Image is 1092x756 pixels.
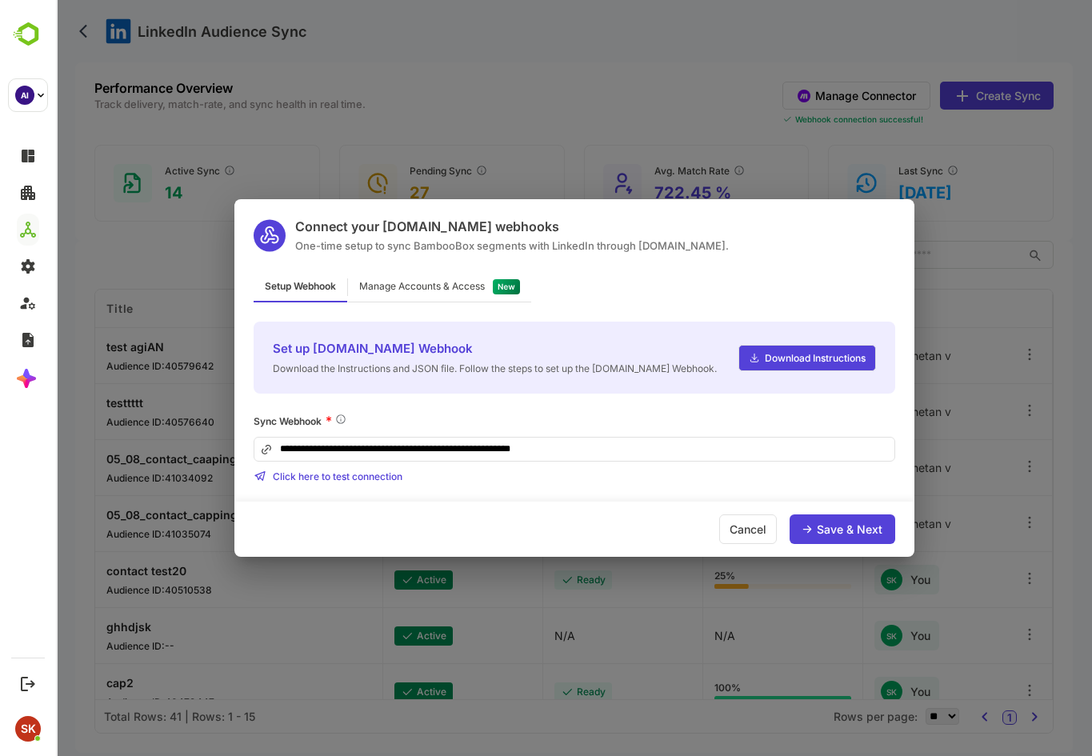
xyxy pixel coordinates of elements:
button: Logout [17,673,38,694]
span: Set up [DOMAIN_NAME] Webhook [217,341,661,356]
span: Required for pushing segments to LinkedIn. [278,413,291,429]
div: One-time setup to sync BambooBox segments with LinkedIn through [DOMAIN_NAME]. [239,239,673,252]
img: BambooboxLogoMark.f1c84d78b4c51b1a7b5f700c9845e183.svg [8,19,49,50]
a: Download Instructions [682,345,820,371]
div: Save & Next [761,524,826,535]
div: Manage Accounts & Access [303,282,429,291]
div: AI [15,86,34,105]
span: Click here to test connection [217,470,346,482]
span: Download the Instructions and JSON file. Follow the steps to set up the [DOMAIN_NAME] Webhook. [217,362,661,374]
div: Setup Webhook [198,271,291,302]
div: Cancel [663,514,721,544]
span: Download Instructions [704,352,810,364]
div: Connect your [DOMAIN_NAME] webhooks [239,218,673,234]
div: SK [15,716,41,742]
span: Sync Webhook [198,415,266,427]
